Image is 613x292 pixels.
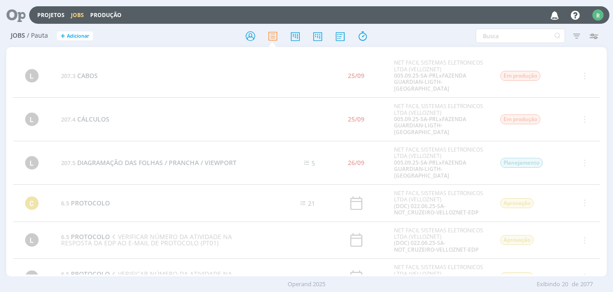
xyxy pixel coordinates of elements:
[394,264,486,290] div: NET FACIL SISTEMAS ELETRONICOS LTDA (VELLOZNET)
[25,270,39,284] div: L
[592,7,604,23] button: R
[308,199,315,208] span: 21
[500,272,534,282] span: Aprovação
[35,12,67,19] button: Projetos
[394,103,486,135] div: NET FACIL SISTEMAS ELETRONICOS LTDA (VELLOZNET)
[61,115,109,123] a: 207.4CÁLCULOS
[88,12,124,19] button: Produção
[394,115,466,136] a: 005.09.25-SA-PRLxFAZENDA GUARDIAN-LIGTH-[GEOGRAPHIC_DATA]
[311,159,315,167] span: 5
[61,232,110,241] a: 6.5PROTOCOLO
[71,199,110,207] span: PROTOCOLO
[348,160,364,166] div: 26/09
[61,232,232,247] span: VERIFICAR NÚMERO DA ATIVIDADE NA RESPOSTA DA EDP AO E-MAIL DE PROTOCOLO (PT01)
[61,199,110,207] a: 6.5PROTOCOLO
[67,33,89,39] span: Adicionar
[562,280,568,289] span: 20
[500,235,534,245] span: Aprovação
[500,114,540,124] span: Em produção
[61,31,65,41] span: +
[25,196,39,210] div: C
[394,147,486,179] div: NET FACIL SISTEMAS ELETRONICOS LTDA (VELLOZNET)
[394,190,486,216] div: NET FACIL SISTEMAS ELETRONICOS LTDA (VELLOZNET)
[394,72,466,92] a: 005.09.25-SA-PRLxFAZENDA GUARDIAN-LIGTH-[GEOGRAPHIC_DATA]
[572,280,578,289] span: de
[592,9,604,21] div: R
[61,71,98,80] a: 207.3CABOS
[61,270,232,284] span: VERIFICAR NÚMERO DA ATIVIDADE NA RESPOSTA DA EDP AO E-MAIL DE PROTOCOLO (PT16.1)
[61,270,69,278] span: 6.5
[71,11,84,19] a: Jobs
[537,280,560,289] span: Exibindo
[580,280,593,289] span: 2077
[394,202,478,216] a: (DOC) 022.06.25-SA-NOT_CRUZEIRO-VELLOZNET-EDP
[500,198,534,208] span: Aprovação
[61,159,75,167] span: 207.5
[77,71,98,80] span: CABOS
[61,72,75,80] span: 207.3
[57,31,93,41] button: +Adicionar
[25,69,39,83] div: L
[11,32,25,39] span: Jobs
[476,29,565,43] input: Busca
[25,113,39,126] div: L
[394,60,486,92] div: NET FACIL SISTEMAS ELETRONICOS LTDA (VELLOZNET)
[90,11,122,19] a: Produção
[61,199,69,207] span: 6.5
[394,227,486,253] div: NET FACIL SISTEMAS ELETRONICOS LTDA (VELLOZNET)
[25,233,39,247] div: L
[348,73,364,79] div: 25/09
[394,239,478,253] a: (DOC) 022.06.25-SA-NOT_CRUZEIRO-VELLOZNET-EDP
[25,156,39,170] div: L
[61,115,75,123] span: 207.4
[77,158,236,167] span: DIAGRAMAÇÃO DAS FOLHAS / PRANCHA / VIEWPORT
[71,270,110,278] span: PROTOCOLO
[500,158,543,168] span: Planejamento
[27,32,48,39] span: / Pauta
[61,233,69,241] span: 6.5
[394,159,466,179] a: 005.09.25-SA-PRLxFAZENDA GUARDIAN-LIGTH-[GEOGRAPHIC_DATA]
[500,71,540,81] span: Em produção
[37,11,65,19] a: Projetos
[68,12,87,19] button: Jobs
[71,232,110,241] span: PROTOCOLO
[61,158,236,167] a: 207.5DIAGRAMAÇÃO DAS FOLHAS / PRANCHA / VIEWPORT
[77,115,109,123] span: CÁLCULOS
[348,116,364,122] div: 25/09
[61,270,110,278] a: 6.5PROTOCOLO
